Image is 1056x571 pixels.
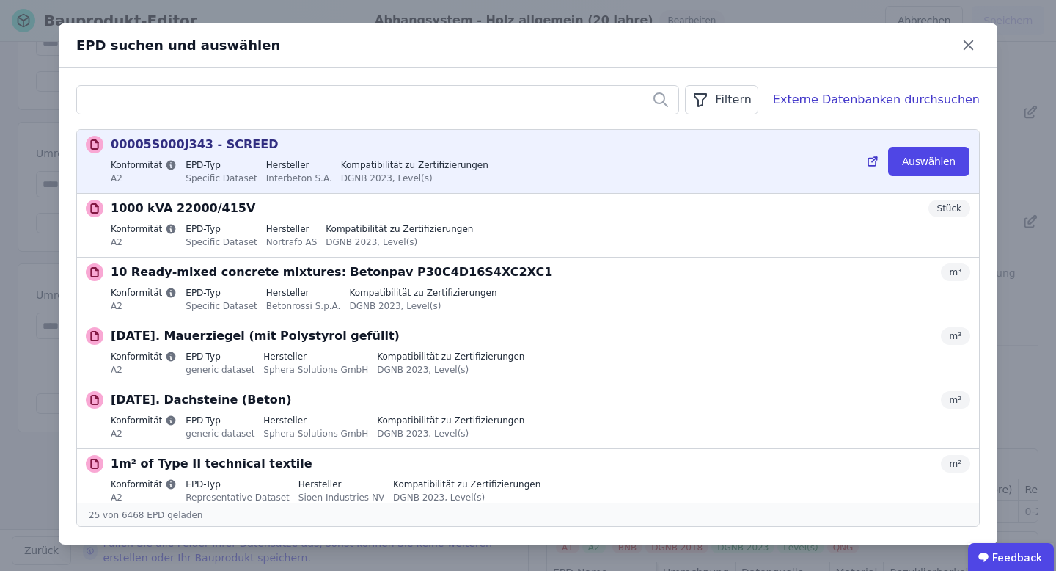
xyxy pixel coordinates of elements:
[888,147,969,176] button: Auswählen
[186,159,257,171] label: EPD-Typ
[298,479,384,490] label: Hersteller
[111,287,177,299] label: Konformität
[111,455,312,473] p: 1m² of Type II technical textile
[186,299,257,312] div: Specific Dataset
[186,490,289,503] div: Representative Dataset
[377,363,524,376] div: DGNB 2023, Level(s)
[111,479,177,490] label: Konformität
[941,263,971,281] div: m³
[186,426,254,440] div: generic dataset
[393,479,540,490] label: Kompatibilität zu Zertifizierungen
[111,235,177,248] div: A2
[263,426,368,440] div: Sphera Solutions GmbH
[941,455,971,473] div: m²
[186,363,254,376] div: generic dataset
[298,490,384,503] div: Sioen Industries NV
[773,91,980,109] div: Externe Datenbanken durchsuchen
[111,391,292,409] p: [DATE]. Dachsteine (Beton)
[186,223,257,235] label: EPD-Typ
[186,351,254,363] label: EPD-Typ
[111,263,552,281] p: 10 Ready-mixed concrete mixtures: Betonpav P30C4D16S4XC2XC1
[111,426,177,440] div: A2
[111,490,177,503] div: A2
[111,327,400,345] p: [DATE]. Mauerziegel (mit Polystyrol gefüllt)
[393,490,540,503] div: DGNB 2023, Level(s)
[186,415,254,426] label: EPD-Typ
[186,479,289,490] label: EPD-Typ
[76,35,957,56] div: EPD suchen und auswählen
[928,200,970,217] div: Stück
[263,415,368,426] label: Hersteller
[341,171,488,184] div: DGNB 2023, Level(s)
[377,351,524,363] label: Kompatibilität zu Zertifizierungen
[941,391,971,409] div: m²
[186,287,257,299] label: EPD-Typ
[186,235,257,248] div: Specific Dataset
[941,327,971,345] div: m³
[326,223,473,235] label: Kompatibilität zu Zertifizierungen
[326,235,473,248] div: DGNB 2023, Level(s)
[263,351,368,363] label: Hersteller
[77,503,979,526] div: 25 von 6468 EPD geladen
[111,363,177,376] div: A2
[349,299,496,312] div: DGNB 2023, Level(s)
[266,299,341,312] div: Betonrossi S.p.A.
[266,287,341,299] label: Hersteller
[266,171,332,184] div: Interbeton S.A.
[266,159,332,171] label: Hersteller
[186,171,257,184] div: Specific Dataset
[111,171,177,184] div: A2
[263,363,368,376] div: Sphera Solutions GmbH
[111,351,177,363] label: Konformität
[341,159,488,171] label: Kompatibilität zu Zertifizierungen
[685,85,758,114] button: Filtern
[377,415,524,426] label: Kompatibilität zu Zertifizierungen
[349,287,496,299] label: Kompatibilität zu Zertifizierungen
[111,415,177,426] label: Konformität
[266,223,317,235] label: Hersteller
[111,299,177,312] div: A2
[111,223,177,235] label: Konformität
[377,426,524,440] div: DGNB 2023, Level(s)
[266,235,317,248] div: Nortrafo AS
[111,159,177,171] label: Konformität
[111,200,255,217] p: 1000 kVA 22000/415V
[111,136,278,153] p: 00005S000J343 - SCREED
